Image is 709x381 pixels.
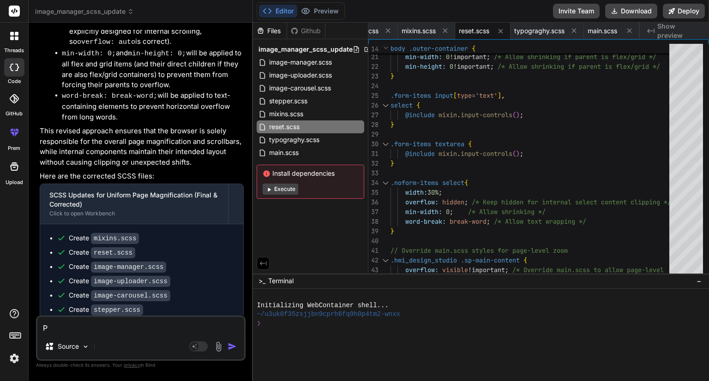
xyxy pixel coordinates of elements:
div: 29 [368,130,379,139]
span: 0 [446,53,450,61]
span: 0 [450,62,453,71]
span: /* Allow shrinking if parent is flex/grid */ [498,62,660,71]
li: The and (which are explicitly designed for internal scrolling, so is correct). [69,15,244,48]
span: .noform-items [391,179,439,187]
span: /* Override main.scss to allow page-level [512,266,664,274]
div: 28 [368,120,379,130]
div: 26 [368,101,379,110]
span: { [416,101,420,109]
span: ; [520,149,523,158]
div: 41 [368,246,379,256]
div: 32 [368,159,379,168]
div: 36 [368,197,379,207]
span: Show preview [657,22,702,40]
span: /* Allow text wrapping */ [494,217,586,226]
div: Click to collapse the range. [379,178,391,188]
span: , [501,91,505,100]
div: Create [69,248,135,257]
span: input [435,91,453,100]
span: body [391,44,405,53]
div: Click to collapse the range. [379,139,391,149]
button: Invite Team [553,4,600,18]
span: input-controls [461,149,512,158]
span: main.scss [268,147,300,158]
button: Execute [263,184,298,195]
span: select [391,101,413,109]
label: GitHub [6,110,23,118]
img: attachment [213,341,224,352]
button: Deploy [663,4,705,18]
span: Terminal [268,276,294,286]
span: mixin [439,149,457,158]
span: .form-items [391,91,431,100]
span: ; [450,208,453,216]
span: hidden [442,198,464,206]
p: Here are the corrected SCSS files: [40,171,244,182]
span: ; [464,198,468,206]
div: 21 [368,52,379,62]
span: input-controls [461,111,512,119]
span: ; [520,111,523,119]
div: 39 [368,226,379,236]
span: 14 [368,44,379,54]
li: will be applied to text-containing elements to prevent horizontal overflow from long words. [62,90,244,123]
span: min-width: [405,53,442,61]
span: reset.scss [268,121,300,132]
span: } [391,159,394,167]
span: overflow: [405,266,439,274]
span: image-uploader.scss [268,70,333,81]
div: 43 [368,265,379,275]
div: Files [253,26,287,36]
span: !important [450,53,487,61]
span: select [442,179,464,187]
button: Preview [297,5,342,18]
div: 34 [368,178,379,188]
label: threads [4,47,24,54]
p: This revised approach ensures that the browser is solely responsible for the overall page magnifi... [40,126,244,167]
span: // Override main.scss styles for page-level zoom [391,246,568,255]
span: min-height: [405,62,446,71]
div: 38 [368,217,379,226]
span: 0 [446,208,450,216]
span: ) [516,149,520,158]
span: textarea [435,140,464,148]
span: Initializing WebContainer shell... [257,301,388,310]
span: min-width: [405,208,442,216]
code: reset.scss [91,247,135,258]
span: 'text' [475,91,498,100]
span: ] [498,91,501,100]
div: 40 [368,236,379,246]
span: /* Allow shrinking if parent is flex/grid */ [494,53,656,61]
span: } [391,72,394,80]
span: .outer-container [409,44,468,53]
span: = [472,91,475,100]
img: icon [228,342,237,351]
label: prem [8,144,20,152]
span: typograghy.scss [268,134,320,145]
span: image-manager.scss [268,57,333,68]
span: } [391,120,394,129]
button: SCSS Updates for Uniform Page Magnification (Final & Corrected)Click to open Workbench [40,184,228,224]
span: { [523,256,527,264]
span: − [697,276,702,286]
img: Pick Models [82,343,90,351]
div: 25 [368,91,379,101]
span: visible [442,266,468,274]
code: min-height: 0; [128,50,186,58]
span: { [464,179,468,187]
textarea: P [37,317,244,333]
code: image-uploader.scss [91,276,170,287]
div: 31 [368,149,379,159]
div: 22 [368,62,379,71]
button: Download [605,4,657,18]
span: ) [516,111,520,119]
span: break-word [450,217,487,226]
span: !important [453,62,490,71]
li: and will be applied to all flex and grid items (and their direct children if they are also flex/g... [62,48,244,90]
span: mixin [439,111,457,119]
span: image_manager_scss_update [35,7,134,16]
code: image-manager.scss [91,262,166,273]
code: word-break: break-word; [62,92,157,100]
div: Click to open Workbench [49,210,219,217]
code: mixins.scss [91,233,139,244]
